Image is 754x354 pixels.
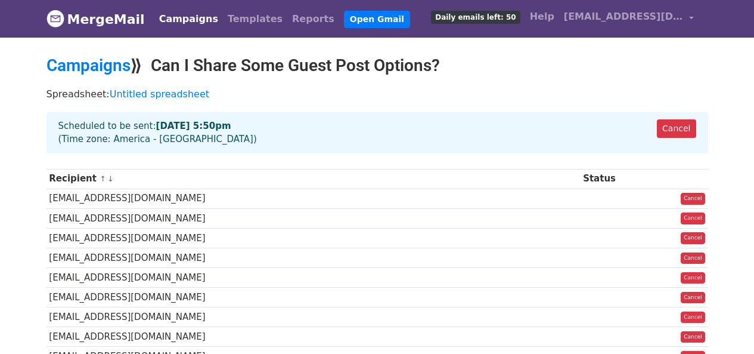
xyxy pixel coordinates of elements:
a: Help [525,5,559,29]
th: Status [580,169,646,189]
a: ↑ [100,174,106,183]
td: [EMAIL_ADDRESS][DOMAIN_NAME] [46,189,581,208]
a: Cancel [657,119,696,138]
div: Scheduled to be sent: (Time zone: America - [GEOGRAPHIC_DATA]) [46,112,708,153]
td: [EMAIL_ADDRESS][DOMAIN_NAME] [46,248,581,267]
td: [EMAIL_ADDRESS][DOMAIN_NAME] [46,208,581,228]
a: Cancel [681,312,705,324]
a: Cancel [681,331,705,343]
a: Untitled spreadsheet [110,88,209,100]
a: Reports [287,7,339,31]
a: Cancel [681,292,705,304]
a: Campaigns [154,7,223,31]
td: [EMAIL_ADDRESS][DOMAIN_NAME] [46,327,581,347]
a: Open Gmail [344,11,410,28]
a: [EMAIL_ADDRESS][DOMAIN_NAME] [559,5,699,33]
a: Cancel [681,213,705,224]
img: MergeMail logo [46,10,64,27]
span: [EMAIL_ADDRESS][DOMAIN_NAME] [564,10,683,24]
td: [EMAIL_ADDRESS][DOMAIN_NAME] [46,228,581,248]
a: Cancel [681,253,705,264]
h2: ⟫ Can I Share Some Guest Post Options? [46,56,708,76]
a: Cancel [681,232,705,244]
a: Templates [223,7,287,31]
a: Cancel [681,193,705,205]
span: Daily emails left: 50 [431,11,520,24]
a: Campaigns [46,56,131,75]
td: [EMAIL_ADDRESS][DOMAIN_NAME] [46,288,581,307]
a: ↓ [107,174,114,183]
td: [EMAIL_ADDRESS][DOMAIN_NAME] [46,268,581,288]
th: Recipient [46,169,581,189]
a: MergeMail [46,7,145,32]
p: Spreadsheet: [46,88,708,100]
strong: [DATE] 5:50pm [156,121,231,131]
td: [EMAIL_ADDRESS][DOMAIN_NAME] [46,307,581,327]
a: Daily emails left: 50 [426,5,525,29]
a: Cancel [681,272,705,284]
